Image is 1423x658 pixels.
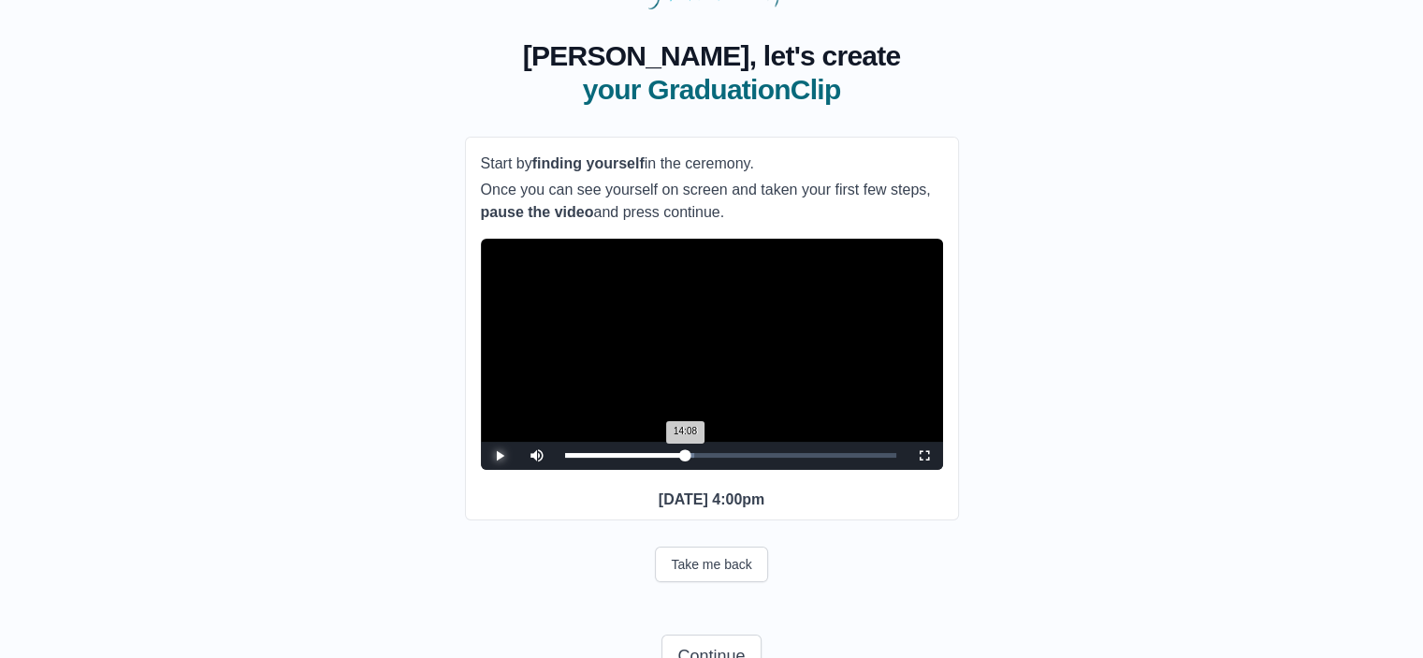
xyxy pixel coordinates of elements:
button: Take me back [655,547,767,582]
span: your GraduationClip [523,73,901,107]
button: Fullscreen [906,442,943,470]
p: Start by in the ceremony. [481,153,943,175]
b: pause the video [481,204,594,220]
button: Mute [518,442,556,470]
p: Once you can see yourself on screen and taken your first few steps, and press continue. [481,179,943,224]
span: [PERSON_NAME], let's create [523,39,901,73]
b: finding yourself [532,155,645,171]
p: [DATE] 4:00pm [481,489,943,511]
div: Video Player [481,239,943,470]
button: Play [481,442,518,470]
div: Progress Bar [565,453,896,458]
